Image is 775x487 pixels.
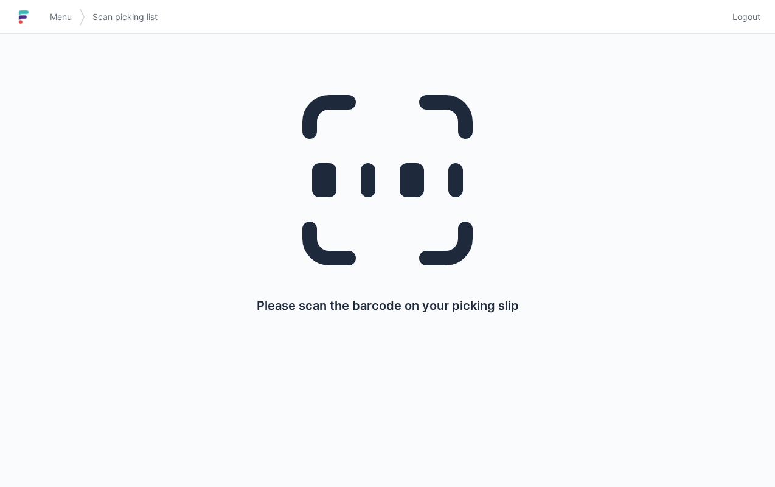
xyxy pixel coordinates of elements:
a: Scan picking list [85,6,165,28]
img: svg> [79,2,85,32]
a: Logout [725,6,760,28]
span: Logout [732,11,760,23]
img: logo-small.jpg [15,7,33,27]
a: Menu [43,6,79,28]
span: Menu [50,11,72,23]
span: Scan picking list [92,11,158,23]
p: Please scan the barcode on your picking slip [257,297,519,314]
